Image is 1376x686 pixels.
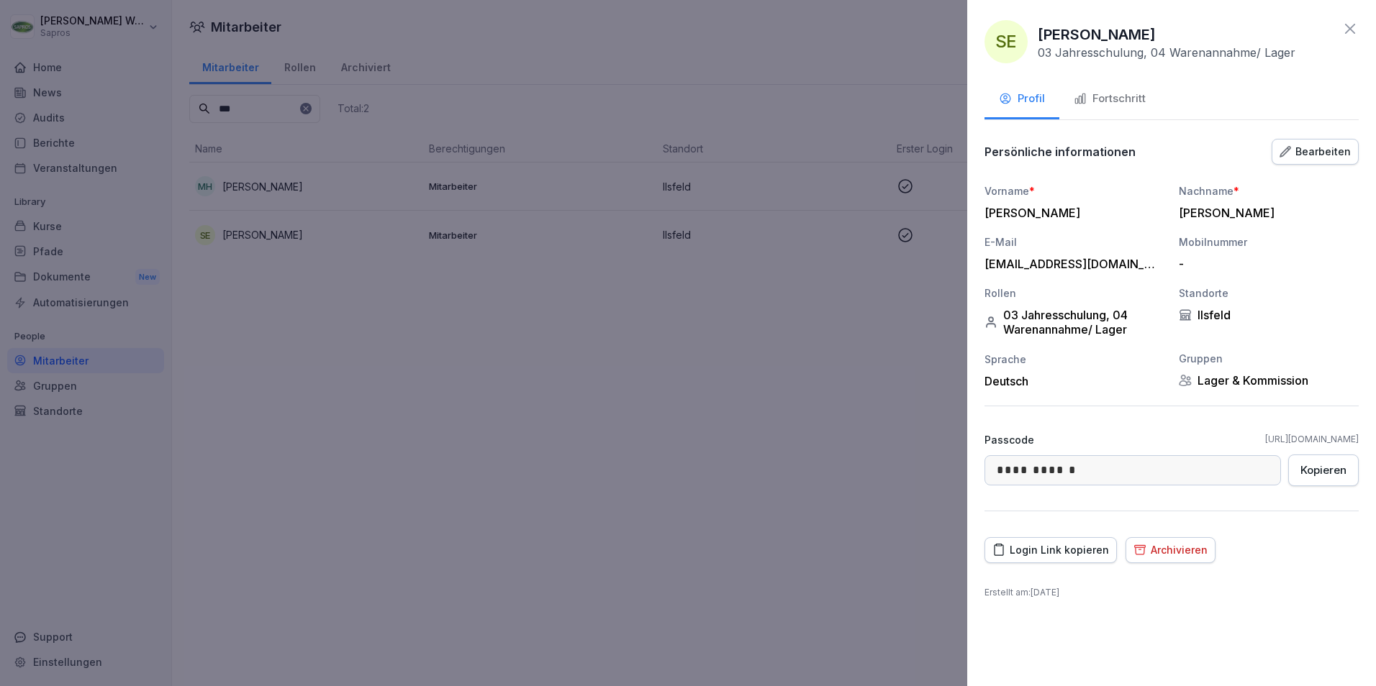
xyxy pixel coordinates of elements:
div: Ilsfeld [1179,308,1359,322]
div: E-Mail [985,234,1164,250]
button: Fortschritt [1059,81,1160,119]
div: Nachname [1179,183,1359,198]
div: Sprache [985,352,1164,367]
div: Standorte [1179,285,1359,301]
div: Mobilnummer [1179,234,1359,250]
p: Persönliche informationen [985,145,1136,159]
button: Bearbeiten [1272,139,1359,165]
div: Profil [999,91,1045,107]
p: Passcode [985,432,1034,447]
div: Kopieren [1300,462,1346,478]
div: SE [985,20,1028,63]
div: Login Link kopieren [992,542,1109,558]
p: 03 Jahresschulung, 04 Warenannahme/ Lager [1038,45,1295,60]
button: Profil [985,81,1059,119]
div: Vorname [985,183,1164,198]
div: [PERSON_NAME] [985,206,1157,220]
div: Archivieren [1133,542,1208,558]
p: Erstellt am : [DATE] [985,586,1359,599]
div: 03 Jahresschulung, 04 Warenannahme/ Lager [985,308,1164,337]
div: Rollen [985,285,1164,301]
button: Login Link kopieren [985,537,1117,563]
div: - [1179,257,1352,271]
a: [URL][DOMAIN_NAME] [1265,433,1359,446]
div: [PERSON_NAME] [1179,206,1352,220]
div: [EMAIL_ADDRESS][DOMAIN_NAME] [985,257,1157,271]
div: Fortschritt [1074,91,1146,107]
div: Deutsch [985,374,1164,388]
button: Kopieren [1288,454,1359,486]
div: Lager & Kommission [1179,373,1359,388]
button: Archivieren [1126,537,1216,563]
p: [PERSON_NAME] [1038,24,1156,45]
div: Bearbeiten [1280,144,1351,160]
div: Gruppen [1179,351,1359,366]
